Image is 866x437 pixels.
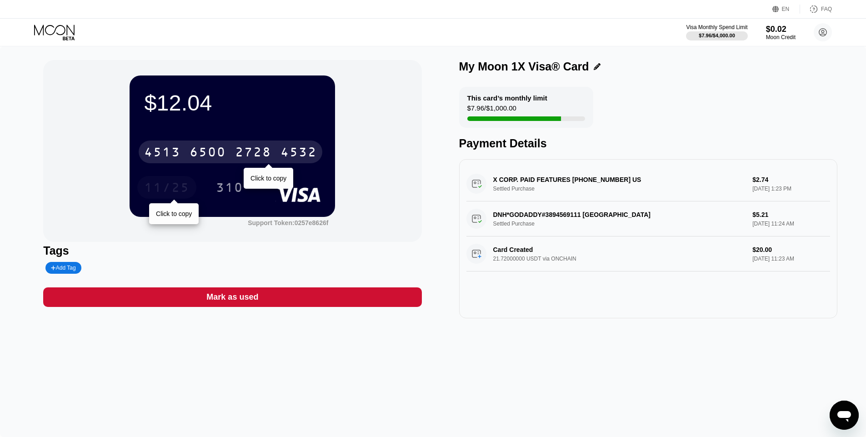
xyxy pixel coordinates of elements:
[699,33,735,38] div: $7.96 / $4,000.00
[216,181,243,196] div: 310
[43,287,421,307] div: Mark as used
[821,6,832,12] div: FAQ
[248,219,328,226] div: Support Token:0257e8626f
[686,24,747,40] div: Visa Monthly Spend Limit$7.96/$4,000.00
[139,141,322,163] div: 4513650027284532
[144,181,190,196] div: 11/25
[51,265,75,271] div: Add Tag
[782,6,790,12] div: EN
[45,262,81,274] div: Add Tag
[459,60,589,73] div: My Moon 1X Visa® Card
[467,94,547,102] div: This card’s monthly limit
[209,176,250,199] div: 310
[248,219,328,226] div: Support Token: 0257e8626f
[800,5,832,14] div: FAQ
[250,175,286,182] div: Click to copy
[156,210,192,217] div: Click to copy
[235,146,271,161] div: 2728
[766,25,796,40] div: $0.02Moon Credit
[144,90,320,116] div: $12.04
[766,34,796,40] div: Moon Credit
[144,146,180,161] div: 4513
[772,5,800,14] div: EN
[766,25,796,34] div: $0.02
[459,137,837,150] div: Payment Details
[830,401,859,430] iframe: Button to launch messaging window
[280,146,317,161] div: 4532
[686,24,747,30] div: Visa Monthly Spend Limit
[43,244,421,257] div: Tags
[190,146,226,161] div: 6500
[467,104,516,116] div: $7.96 / $1,000.00
[137,176,196,199] div: 11/25
[206,292,258,302] div: Mark as used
